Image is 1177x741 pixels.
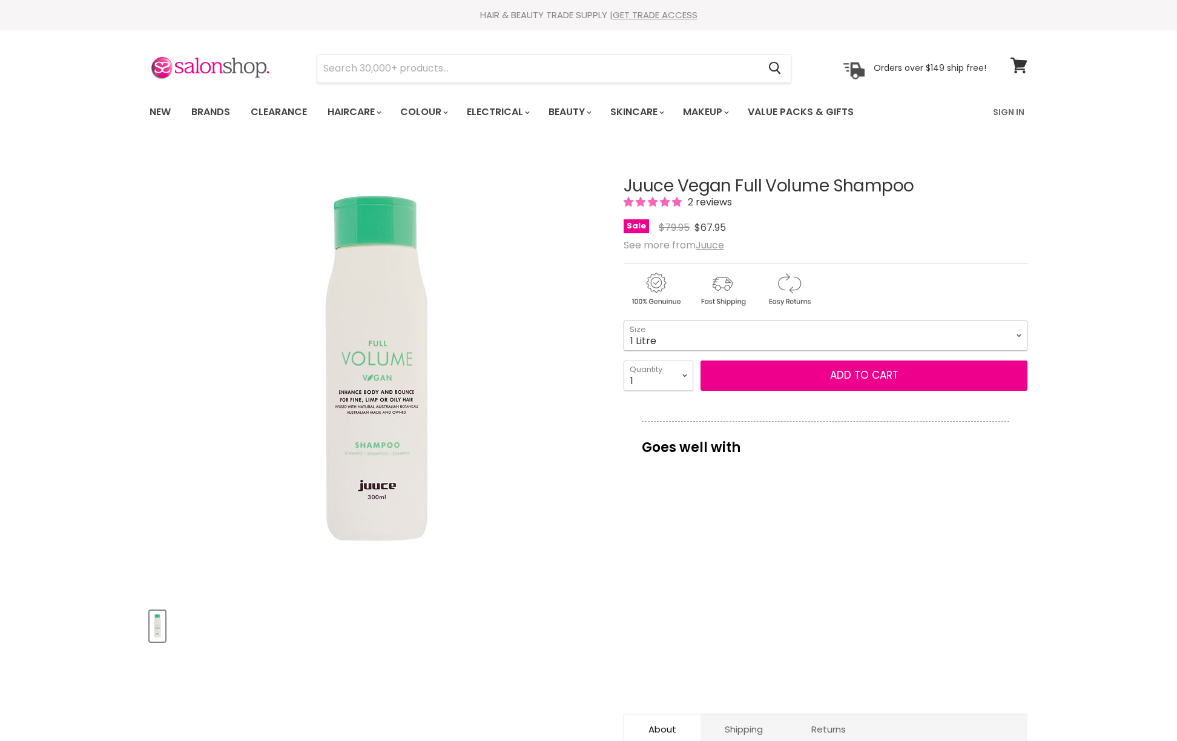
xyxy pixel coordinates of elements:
a: Sign In [986,99,1032,125]
ul: Main menu [140,95,925,130]
iframe: Gorgias live chat messenger [1116,684,1165,729]
input: Search [317,55,759,82]
div: Product thumbnails [148,607,604,642]
div: HAIR & BEAUTY TRADE SUPPLY | [134,9,1043,21]
div: Juuce Vegan Full Volume Shampoo image. Click or Scroll to Zoom. [150,147,602,599]
h1: Juuce Vegan Full Volume Shampoo [624,177,1027,196]
img: returns.gif [757,271,821,308]
img: shipping.gif [690,271,754,308]
button: Search [759,55,791,82]
button: Juuce Vegan Full Volume Shampoo [150,611,165,642]
a: Beauty [539,99,599,125]
a: GET TRADE ACCESS [613,8,697,21]
a: Electrical [458,99,537,125]
button: Add to cart [701,361,1027,391]
a: New [140,99,180,125]
nav: Main [134,95,1043,130]
a: Makeup [674,99,736,125]
span: 2 reviews [684,195,732,209]
p: Goes well with [642,421,1009,461]
span: See more from [624,238,724,252]
a: Colour [391,99,455,125]
span: $79.95 [659,221,690,234]
a: Brands [182,99,239,125]
img: Juuce Vegan Full Volume Shampoo [151,612,164,640]
img: genuine.gif [624,271,688,308]
a: Value Packs & Gifts [739,99,863,125]
a: Juuce [696,238,724,252]
a: Skincare [601,99,671,125]
p: Orders over $149 ship free! [874,62,986,73]
a: Haircare [318,99,389,125]
span: 5.00 stars [624,195,684,209]
a: Clearance [242,99,316,125]
select: Quantity [624,361,693,391]
span: Sale [624,219,649,233]
form: Product [317,54,791,83]
span: $67.95 [694,221,726,234]
img: Juuce Vegan Full Volume Shampoo [277,161,473,585]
